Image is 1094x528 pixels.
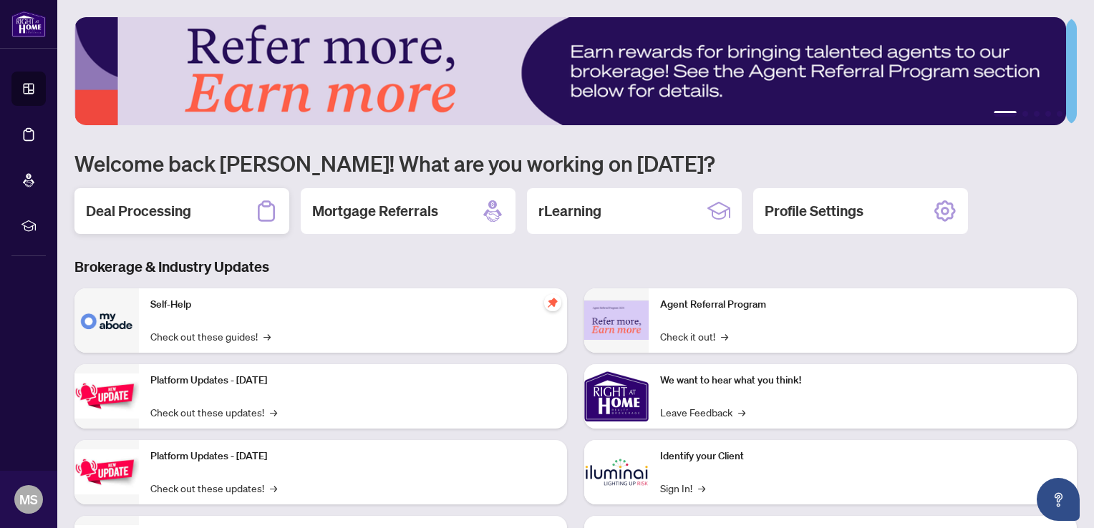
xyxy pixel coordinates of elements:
button: 2 [1022,111,1028,117]
button: 5 [1057,111,1062,117]
span: MS [19,489,38,509]
button: 4 [1045,111,1051,117]
a: Check it out!→ [660,328,728,344]
span: → [270,404,277,420]
p: Self-Help [150,297,556,313]
span: → [270,480,277,496]
h2: Profile Settings [765,201,863,221]
button: 1 [994,111,1017,117]
p: We want to hear what you think! [660,373,1065,388]
span: → [698,480,705,496]
img: Platform Updates - July 8, 2025 [74,449,139,494]
p: Identify your Client [660,449,1065,464]
h3: Brokerage & Industry Updates [74,257,1077,277]
span: → [738,404,745,420]
h2: rLearning [538,201,601,221]
span: pushpin [544,294,561,311]
img: logo [11,11,46,37]
button: Open asap [1037,478,1080,521]
img: Agent Referral Program [584,300,649,340]
a: Leave Feedback→ [660,404,745,420]
p: Platform Updates - [DATE] [150,449,556,464]
img: Self-Help [74,288,139,353]
a: Check out these guides!→ [150,328,271,344]
button: 3 [1034,111,1040,117]
p: Platform Updates - [DATE] [150,373,556,388]
p: Agent Referral Program [660,297,1065,313]
img: Identify your Client [584,440,649,504]
span: → [721,328,728,344]
h1: Welcome back [PERSON_NAME]! What are you working on [DATE]? [74,150,1077,177]
img: Slide 0 [74,17,1066,125]
a: Check out these updates!→ [150,404,277,420]
h2: Mortgage Referrals [312,201,438,221]
a: Check out these updates!→ [150,480,277,496]
a: Sign In!→ [660,480,705,496]
h2: Deal Processing [86,201,191,221]
span: → [263,328,271,344]
img: We want to hear what you think! [584,364,649,429]
img: Platform Updates - July 21, 2025 [74,373,139,419]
